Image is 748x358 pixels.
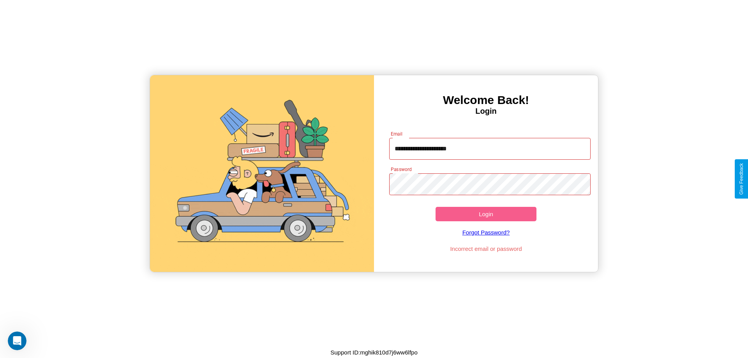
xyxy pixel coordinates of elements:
label: Password [391,166,411,173]
p: Support ID: mghik810d7j6ww6lfpo [330,347,417,358]
h4: Login [374,107,598,116]
p: Incorrect email or password [385,243,587,254]
img: gif [150,75,374,272]
h3: Welcome Back! [374,93,598,107]
a: Forgot Password? [385,221,587,243]
iframe: Intercom live chat [8,332,26,350]
button: Login [436,207,536,221]
label: Email [391,131,403,137]
div: Give Feedback [739,163,744,195]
